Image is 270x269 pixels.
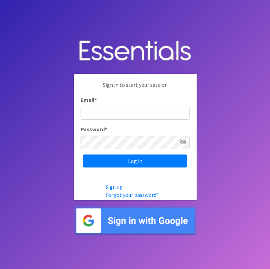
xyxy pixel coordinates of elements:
label: Email [81,96,97,104]
label: Password [81,125,107,133]
a: Forgot your password? [105,191,159,198]
p: Sign in to start your session [81,81,190,96]
input: Log in [83,154,187,167]
abbr: required [95,96,97,103]
a: Sign up [105,183,123,190]
img: Sign in with Google [74,206,197,236]
img: Human Essentials [74,33,197,69]
abbr: required [105,126,107,133]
